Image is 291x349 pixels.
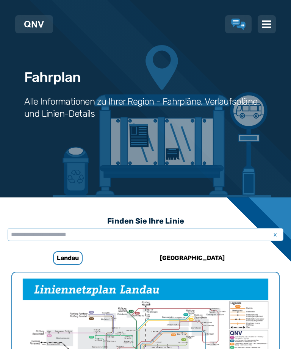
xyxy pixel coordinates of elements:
[17,249,118,267] a: Landau
[24,70,80,85] h1: Fahrplan
[157,252,228,264] h6: [GEOGRAPHIC_DATA]
[8,213,283,229] h3: Finden Sie Ihre Linie
[231,19,246,30] a: Lob & Kritik
[53,251,83,265] h6: Landau
[24,21,44,28] img: QNV Logo
[262,20,271,29] img: menu
[24,95,267,120] h3: Alle Informationen zu Ihrer Region - Fahrpläne, Verlaufspläne und Linien-Details
[24,18,44,30] a: QNV Logo
[270,230,280,239] span: x
[142,249,242,267] a: [GEOGRAPHIC_DATA]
